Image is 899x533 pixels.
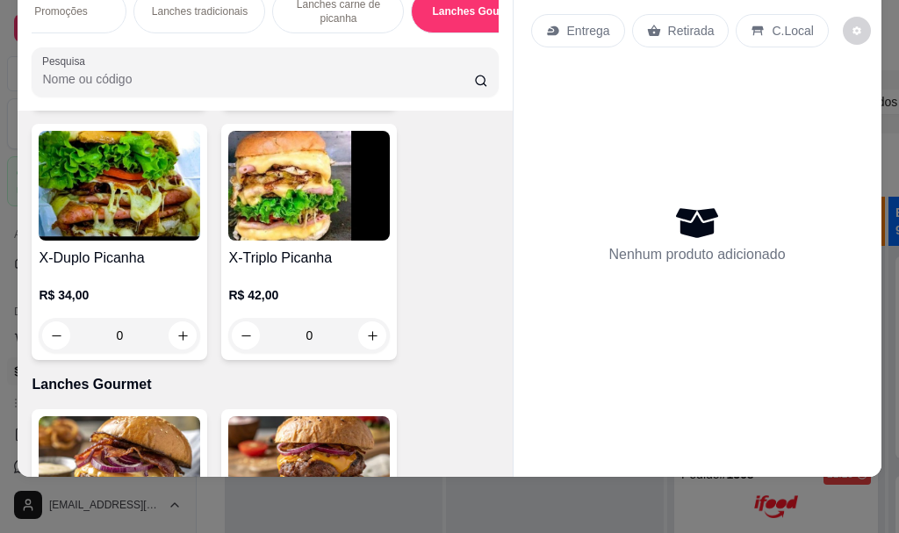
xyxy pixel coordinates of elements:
img: product-image [39,416,200,526]
p: R$ 42,00 [228,286,390,304]
p: Nenhum produto adicionado [609,244,786,265]
p: Promoções [34,4,88,18]
h4: X-Duplo Picanha [39,248,200,269]
p: Lanches Gourmet [32,374,498,395]
h4: X-Triplo Picanha [228,248,390,269]
p: Lanches tradicionais [152,4,248,18]
p: Retirada [668,22,715,40]
img: product-image [228,131,390,241]
p: R$ 34,00 [39,286,200,304]
p: C.Local [772,22,813,40]
input: Pesquisa [42,70,474,88]
img: product-image [228,416,390,526]
button: increase-product-quantity [169,321,197,349]
button: increase-product-quantity [358,321,386,349]
label: Pesquisa [42,54,91,68]
img: product-image [39,131,200,241]
button: decrease-product-quantity [232,321,260,349]
p: Lanches Gourmet [432,4,521,18]
p: Entrega [567,22,610,40]
button: decrease-product-quantity [843,17,871,45]
button: decrease-product-quantity [42,321,70,349]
